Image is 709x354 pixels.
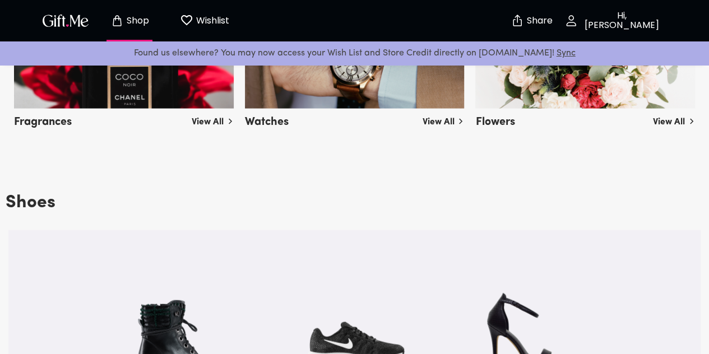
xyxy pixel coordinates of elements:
[524,16,553,26] p: Share
[14,111,72,129] h5: Fragrances
[193,13,229,28] p: Wishlist
[511,14,524,27] img: secure
[653,111,695,129] a: View All
[14,100,234,127] a: Fragrances
[558,3,670,39] button: Hi, [PERSON_NAME]
[578,11,663,30] p: Hi, [PERSON_NAME]
[422,111,464,129] a: View All
[174,3,235,39] button: Wishlist page
[39,14,92,27] button: GiftMe Logo
[9,46,700,60] p: Found us elsewhere? You may now access your Wish List and Store Credit directly on [DOMAIN_NAME]!
[475,100,695,127] a: Flowers
[6,188,55,218] h3: Shoes
[99,3,160,39] button: Store page
[557,49,576,58] a: Sync
[192,111,234,129] a: View All
[475,111,515,129] h5: Flowers
[512,1,551,40] button: Share
[124,16,149,26] p: Shop
[245,100,465,127] a: Watches
[245,111,289,129] h5: Watches
[40,12,91,29] img: GiftMe Logo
